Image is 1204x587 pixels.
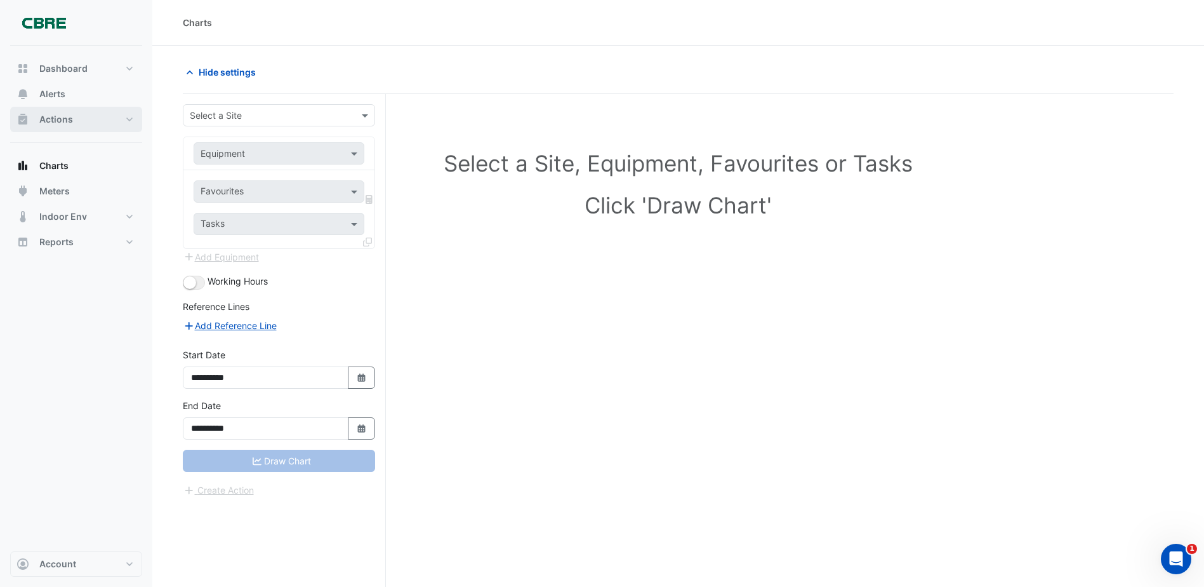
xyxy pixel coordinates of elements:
[17,159,29,172] app-icon: Charts
[10,551,142,577] button: Account
[39,185,70,198] span: Meters
[17,113,29,126] app-icon: Actions
[356,423,367,434] fa-icon: Select Date
[199,184,244,201] div: Favourites
[199,217,225,233] div: Tasks
[10,229,142,255] button: Reports
[208,276,268,287] span: Working Hours
[17,88,29,100] app-icon: Alerts
[10,107,142,132] button: Actions
[39,159,69,172] span: Charts
[39,88,65,100] span: Alerts
[356,372,367,383] fa-icon: Select Date
[183,16,212,29] div: Charts
[10,204,142,229] button: Indoor Env
[10,153,142,179] button: Charts
[39,113,73,126] span: Actions
[183,318,277,333] button: Add Reference Line
[17,62,29,75] app-icon: Dashboard
[39,210,87,223] span: Indoor Env
[17,210,29,223] app-icon: Indoor Env
[211,150,1146,177] h1: Select a Site, Equipment, Favourites or Tasks
[17,236,29,248] app-icon: Reports
[10,179,142,204] button: Meters
[1187,544,1197,554] span: 1
[363,236,372,247] span: Clone Favourites and Tasks from this Equipment to other Equipment
[10,56,142,81] button: Dashboard
[39,62,88,75] span: Dashboard
[183,348,225,361] label: Start Date
[10,81,142,107] button: Alerts
[183,300,249,313] label: Reference Lines
[211,192,1146,219] h1: Click 'Draw Chart'
[183,399,221,412] label: End Date
[17,185,29,198] app-icon: Meters
[1161,544,1191,574] iframe: Intercom live chat
[183,483,255,494] app-escalated-ticket-create-button: Please correct errors first
[15,10,72,36] img: Company Logo
[39,558,76,570] span: Account
[39,236,74,248] span: Reports
[199,65,256,79] span: Hide settings
[183,61,264,83] button: Hide settings
[364,194,375,205] span: Choose Function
